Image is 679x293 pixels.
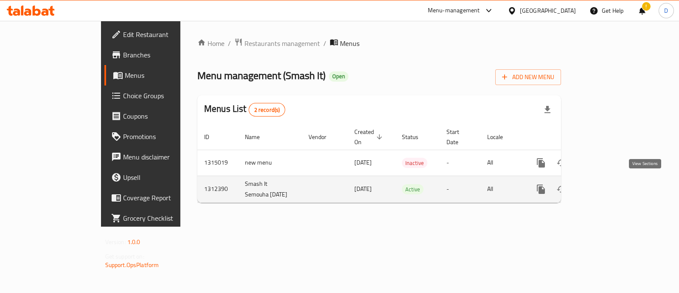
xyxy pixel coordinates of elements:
[197,38,561,49] nav: breadcrumb
[123,29,208,40] span: Edit Restaurant
[323,38,326,48] li: /
[531,153,551,173] button: more
[123,172,208,182] span: Upsell
[402,158,427,168] span: Inactive
[197,176,238,202] td: 1312390
[245,132,271,142] span: Name
[238,150,302,176] td: new menu
[228,38,231,48] li: /
[402,185,424,194] span: Active
[249,106,285,114] span: 2 record(s)
[105,236,126,247] span: Version:
[249,103,286,117] div: Total records count
[531,179,551,199] button: more
[197,150,238,176] td: 1315019
[123,213,208,223] span: Grocery Checklist
[520,6,576,15] div: [GEOGRAPHIC_DATA]
[664,6,668,15] span: D
[104,24,214,45] a: Edit Restaurant
[440,150,480,176] td: -
[123,50,208,60] span: Branches
[104,167,214,188] a: Upsell
[354,183,372,194] span: [DATE]
[440,176,480,202] td: -
[428,6,480,16] div: Menu-management
[340,38,359,48] span: Menus
[123,111,208,121] span: Coupons
[238,176,302,202] td: Smash It Semouha [DATE]
[104,147,214,167] a: Menu disclaimer
[402,132,429,142] span: Status
[480,176,524,202] td: All
[309,132,337,142] span: Vendor
[204,102,285,117] h2: Menus List
[127,236,140,247] span: 1.0.0
[495,69,561,85] button: Add New Menu
[104,188,214,208] a: Coverage Report
[329,71,348,82] div: Open
[234,38,320,49] a: Restaurants management
[502,72,554,82] span: Add New Menu
[104,208,214,228] a: Grocery Checklist
[123,152,208,162] span: Menu disclaimer
[537,100,558,120] div: Export file
[329,73,348,80] span: Open
[524,124,619,150] th: Actions
[197,124,619,203] table: enhanced table
[123,91,208,101] span: Choice Groups
[123,193,208,203] span: Coverage Report
[204,132,220,142] span: ID
[104,65,214,85] a: Menus
[125,70,208,80] span: Menus
[551,153,572,173] button: Change Status
[105,251,144,262] span: Get support on:
[104,126,214,147] a: Promotions
[244,38,320,48] span: Restaurants management
[551,179,572,199] button: Change Status
[104,106,214,126] a: Coupons
[480,150,524,176] td: All
[197,66,325,85] span: Menu management ( Smash It )
[354,127,385,147] span: Created On
[104,85,214,106] a: Choice Groups
[123,131,208,142] span: Promotions
[105,259,159,270] a: Support.OpsPlatform
[104,45,214,65] a: Branches
[487,132,514,142] span: Locale
[354,157,372,168] span: [DATE]
[446,127,470,147] span: Start Date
